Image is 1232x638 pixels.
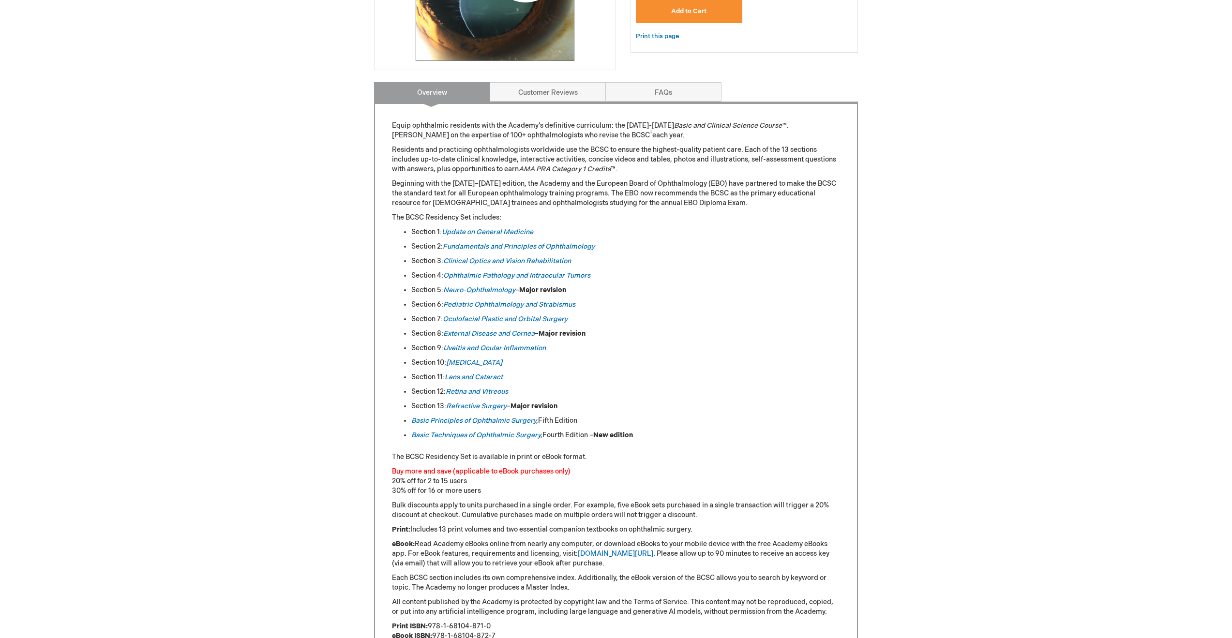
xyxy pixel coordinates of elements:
[650,131,652,136] sup: ®
[411,416,840,426] li: Fifth Edition
[443,286,515,294] a: Neuro-Ophthalmology
[392,501,840,520] p: Bulk discounts apply to units purchased in a single order. For example, five eBook sets purchased...
[443,242,595,251] a: Fundamentals and Principles of Ophthalmology
[392,622,428,630] strong: Print ISBN:
[411,271,840,281] li: Section 4:
[411,431,541,439] a: Basic Techniques of Ophthalmic Surgery
[593,431,633,439] strong: New edition
[392,452,840,462] p: The BCSC Residency Set is available in print or eBook format.
[536,416,538,425] em: ,
[411,314,840,324] li: Section 7:
[446,358,502,367] a: [MEDICAL_DATA]
[392,121,840,140] p: Equip ophthalmic residents with the Academy’s definitive curriculum: the [DATE]-[DATE] ™. [PERSON...
[411,387,840,397] li: Section 12:
[392,467,571,475] font: Buy more and save (applicable to eBook purchases only)
[636,30,679,43] a: Print this page
[446,402,507,410] a: Refractive Surgery
[392,179,840,208] p: Beginning with the [DATE]–[DATE] edition, the Academy and the European Board of Ophthalmology (EB...
[392,539,840,568] p: Read Academy eBooks online from nearly any computer, or download eBooks to your mobile device wit...
[392,540,415,548] strong: eBook:
[443,257,571,265] a: Clinical Optics and Vision Rehabilitation
[411,242,840,252] li: Section 2:
[392,525,840,534] p: Includes 13 print volumes and two essential companion textbooks on ophthalmic surgery.
[519,165,611,173] em: AMA PRA Category 1 Credits
[511,402,557,410] strong: Major revision
[671,7,706,15] span: Add to Cart
[411,300,840,310] li: Section 6:
[411,401,840,411] li: Section 13: –
[392,597,840,617] p: All content published by the Academy is protected by copyright law and the Terms of Service. This...
[490,82,606,102] a: Customer Reviews
[392,525,410,534] strong: Print:
[443,315,568,323] a: Oculofacial Plastic and Orbital Surgery
[411,227,840,237] li: Section 1:
[411,358,840,368] li: Section 10:
[411,430,840,440] li: Fourth Edition –
[411,416,536,425] a: Basic Principles of Ophthalmic Surgery
[443,344,546,352] a: Uveitis and Ocular Inflammation
[411,329,840,339] li: Section 8: –
[443,271,590,280] a: Ophthalmic Pathology and Intraocular Tumors
[411,431,542,439] em: ,
[392,213,840,223] p: The BCSC Residency Set includes:
[392,145,840,174] p: Residents and practicing ophthalmologists worldwide use the BCSC to ensure the highest-quality pa...
[446,387,508,396] a: Retina and Vitreous
[445,373,503,381] a: Lens and Cataract
[605,82,721,102] a: FAQs
[392,573,840,593] p: Each BCSC section includes its own comprehensive index. Additionally, the eBook version of the BC...
[443,300,575,309] a: Pediatric Ophthalmology and Strabismus
[392,467,840,496] p: 20% off for 2 to 15 users 30% off for 16 or more users
[443,329,535,338] a: External Disease and Cornea
[578,549,653,558] a: [DOMAIN_NAME][URL]
[442,228,533,236] a: Update on General Medicine
[374,82,490,102] a: Overview
[411,372,840,382] li: Section 11:
[519,286,566,294] strong: Major revision
[411,256,840,266] li: Section 3:
[539,329,586,338] strong: Major revision
[411,285,840,295] li: Section 5: –
[411,343,840,353] li: Section 9:
[674,121,782,130] em: Basic and Clinical Science Course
